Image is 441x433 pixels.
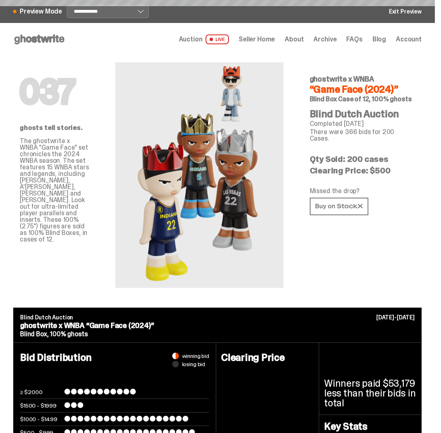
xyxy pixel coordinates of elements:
p: [DATE]-[DATE] [376,314,415,320]
p: $1000 - $1499 [20,416,61,422]
h4: Bid Distribution [20,353,209,389]
p: The ghostwrite x WNBA "Game Face" set chronicles the 2024 WNBA season. The set features 15 WNBA s... [20,138,89,243]
span: LIVE [206,34,229,44]
span: losing bid [182,361,206,367]
span: winning bid [182,353,209,359]
a: Exit Preview [389,9,422,14]
h4: Blind Dutch Auction [310,109,415,119]
a: Account [396,36,422,43]
p: Blind Dutch Auction [20,314,415,320]
h1: 037 [20,75,89,108]
p: $1500 - $1999 [20,402,61,409]
a: Blog [372,36,386,43]
span: Case of 12, 100% ghosts [338,95,411,103]
a: Seller Home [239,36,275,43]
img: WNBA&ldquo;Game Face (2024)&rdquo; [136,62,263,288]
span: Auction [179,36,203,43]
a: Archive [313,36,336,43]
p: Qty Sold: 200 cases [310,155,415,163]
h4: Clearing Price [221,353,314,362]
p: Missed the drop? [310,188,415,194]
h4: “Game Face (2024)” [310,84,415,94]
h4: Key Stats [324,422,416,431]
a: Auction LIVE [179,34,229,44]
a: About [285,36,304,43]
span: 100% ghosts [50,330,87,338]
p: Completed [DATE] [310,121,415,127]
p: There were 366 bids for 200 Cases. [310,129,415,142]
p: Clearing Price: $500 [310,166,415,175]
span: Blind Box, [20,330,48,338]
p: Winners paid $53,179 less than their bids in total [324,378,416,408]
span: Preview Mode [20,8,62,15]
span: ghostwrite x WNBA [310,74,374,84]
p: ghostwrite x WNBA “Game Face (2024)” [20,322,415,329]
p: ≥ $2000 [20,389,61,395]
p: ghosts tell stories. [20,125,89,131]
a: FAQs [346,36,362,43]
span: Blind Box [310,95,337,103]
